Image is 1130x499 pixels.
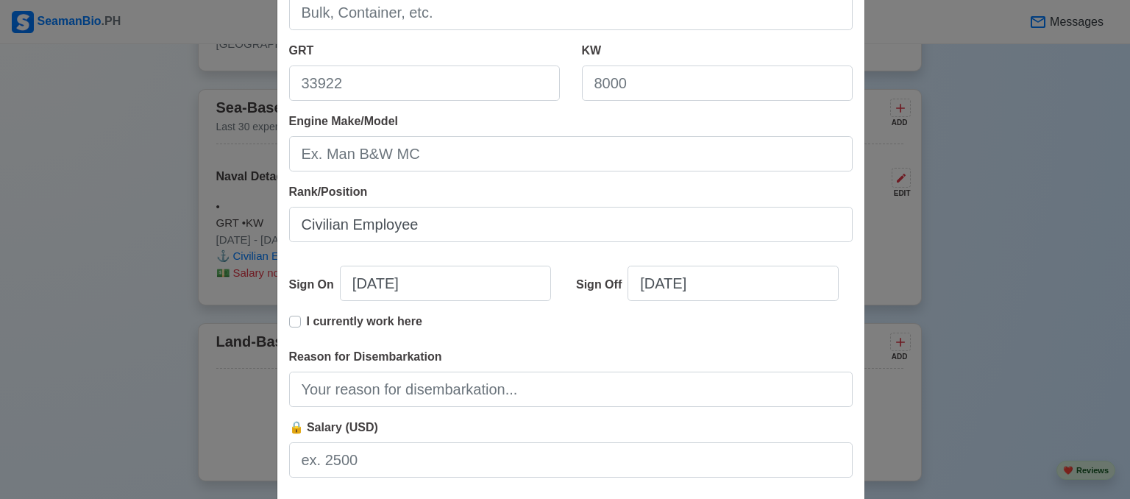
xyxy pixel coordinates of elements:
span: Engine Make/Model [289,115,398,127]
div: Sign Off [576,276,628,294]
input: 8000 [582,66,853,101]
input: Your reason for disembarkation... [289,372,853,407]
span: 🔒 Salary (USD) [289,421,378,433]
input: Ex: Third Officer or 3/OFF [289,207,853,242]
div: Sign On [289,276,340,294]
span: GRT [289,44,314,57]
input: 33922 [289,66,560,101]
p: I currently work here [307,313,422,330]
span: Rank/Position [289,185,368,198]
span: Reason for Disembarkation [289,350,442,363]
input: ex. 2500 [289,442,853,478]
input: Ex. Man B&W MC [289,136,853,171]
span: KW [582,44,602,57]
